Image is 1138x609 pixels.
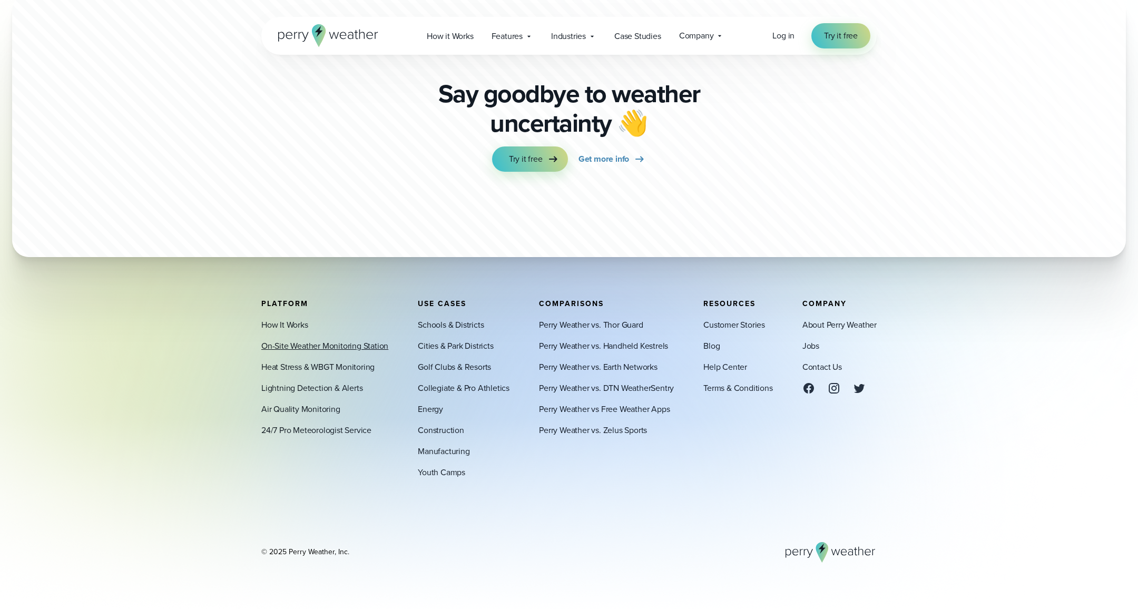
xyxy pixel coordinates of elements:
a: Log in [772,30,794,42]
a: Schools & Districts [418,318,484,331]
a: Golf Clubs & Resorts [418,360,491,373]
a: Customer Stories [703,318,765,331]
span: Features [492,30,523,43]
a: Help Center [703,360,747,373]
p: Say goodbye to weather uncertainty 👋 [434,79,704,138]
a: Energy [418,402,443,415]
a: Manufacturing [418,445,469,457]
a: How It Works [261,318,308,331]
a: Perry Weather vs. Handheld Kestrels [539,339,668,352]
div: © 2025 Perry Weather, Inc. [261,547,349,557]
a: Blog [703,339,720,352]
a: Perry Weather vs Free Weather Apps [539,402,670,415]
a: 24/7 Pro Meteorologist Service [261,424,371,436]
span: Get more info [578,153,629,165]
span: Industries [551,30,586,43]
a: Perry Weather vs. Earth Networks [539,360,658,373]
a: Perry Weather vs. DTN WeatherSentry [539,381,674,394]
a: Try it free [811,23,870,48]
a: Perry Weather vs. Zelus Sports [539,424,647,436]
a: Construction [418,424,464,436]
a: How it Works [418,25,483,47]
a: Get more info [578,146,646,172]
span: Try it free [824,30,858,42]
a: Collegiate & Pro Athletics [418,381,509,394]
a: Heat Stress & WBGT Monitoring [261,360,375,373]
span: Resources [703,298,756,309]
span: Company [802,298,847,309]
a: Air Quality Monitoring [261,402,340,415]
span: Comparisons [539,298,604,309]
span: Company [679,30,714,42]
span: Try it free [509,153,543,165]
a: Youth Camps [418,466,465,478]
a: On-Site Weather Monitoring Station [261,339,388,352]
a: Lightning Detection & Alerts [261,381,362,394]
span: Case Studies [614,30,661,43]
a: Jobs [802,339,819,352]
span: Platform [261,298,308,309]
a: Cities & Park Districts [418,339,493,352]
a: Terms & Conditions [703,381,772,394]
a: Contact Us [802,360,842,373]
span: How it Works [427,30,474,43]
a: Perry Weather vs. Thor Guard [539,318,643,331]
a: Case Studies [605,25,670,47]
a: Try it free [492,146,568,172]
span: Use Cases [418,298,466,309]
a: About Perry Weather [802,318,877,331]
